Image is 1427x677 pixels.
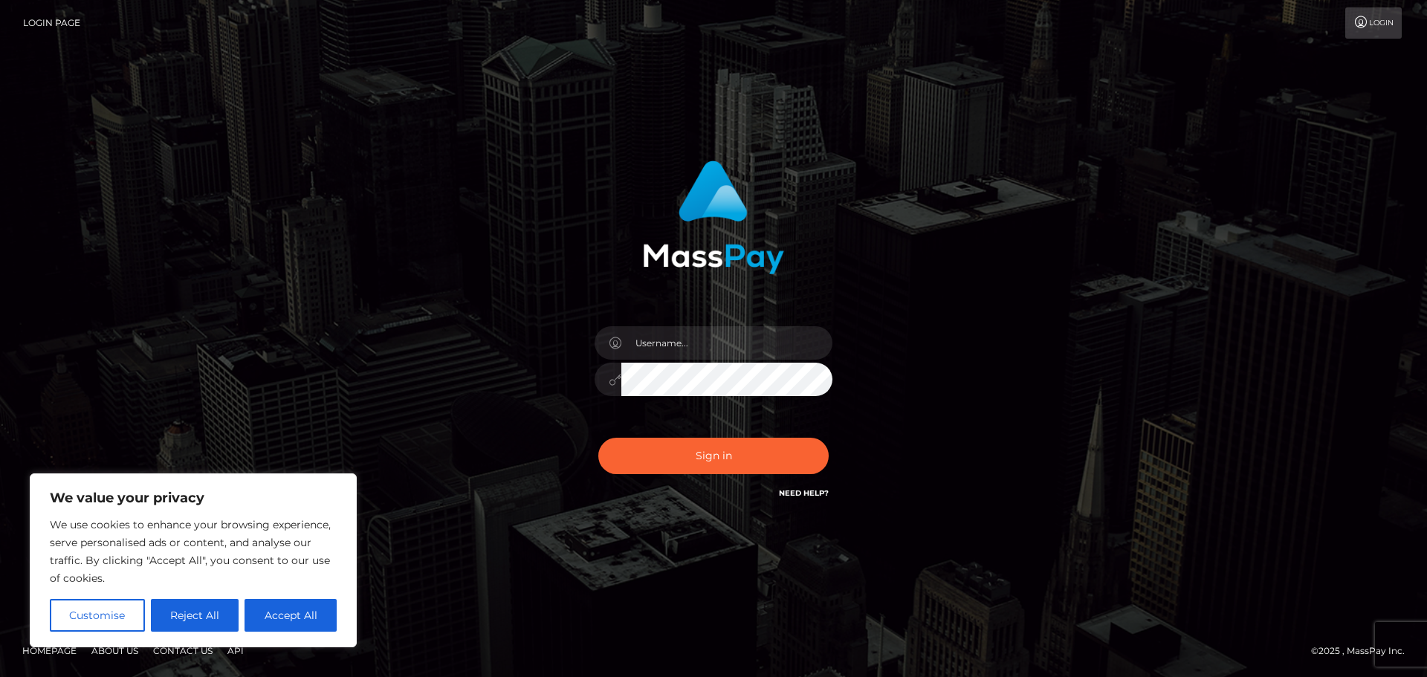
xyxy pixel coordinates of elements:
[1345,7,1402,39] a: Login
[30,473,357,647] div: We value your privacy
[245,599,337,632] button: Accept All
[16,639,82,662] a: Homepage
[85,639,144,662] a: About Us
[50,489,337,507] p: We value your privacy
[621,326,832,360] input: Username...
[598,438,829,474] button: Sign in
[50,516,337,587] p: We use cookies to enhance your browsing experience, serve personalised ads or content, and analys...
[1311,643,1416,659] div: © 2025 , MassPay Inc.
[779,488,829,498] a: Need Help?
[147,639,219,662] a: Contact Us
[643,161,784,274] img: MassPay Login
[50,599,145,632] button: Customise
[23,7,80,39] a: Login Page
[221,639,250,662] a: API
[151,599,239,632] button: Reject All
